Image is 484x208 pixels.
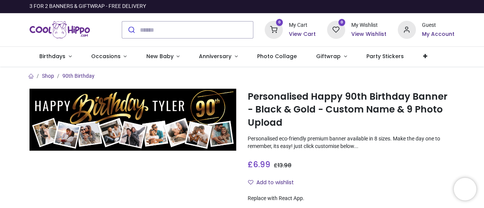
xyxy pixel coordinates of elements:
[248,159,270,170] span: £
[29,47,81,66] a: Birthdays
[248,90,455,129] h1: Personalised Happy 90th Birthday Banner - Black & Gold - Custom Name & 9 Photo Upload
[91,52,121,60] span: Occasions
[289,22,316,29] div: My Cart
[29,3,146,10] div: 3 FOR 2 BANNERS & GIFTWRAP - FREE DELIVERY
[454,178,476,200] iframe: Brevo live chat
[274,162,292,169] span: £
[278,162,292,169] span: 13.98
[316,52,341,60] span: Giftwrap
[253,159,270,170] span: 6.99
[351,31,386,38] a: View Wishlist
[29,19,90,40] img: Cool Hippo
[296,3,455,10] iframe: Customer reviews powered by Trustpilot
[122,22,140,38] button: Submit
[248,135,455,150] p: Personalised eco-friendly premium banner available in 8 sizes. Make the day one to remember, its ...
[351,22,386,29] div: My Wishlist
[338,19,346,26] sup: 0
[422,22,455,29] div: Guest
[29,19,90,40] a: Logo of Cool Hippo
[42,73,54,79] a: Shop
[248,180,253,185] i: Add to wishlist
[199,52,231,60] span: Anniversary
[137,47,189,66] a: New Baby
[248,195,455,202] div: Replace with React App.
[29,89,236,151] img: Personalised Happy 90th Birthday Banner - Black & Gold - Custom Name & 9 Photo Upload
[289,31,316,38] a: View Cart
[327,26,345,32] a: 0
[146,52,174,60] span: New Baby
[422,31,455,38] a: My Account
[81,47,137,66] a: Occasions
[39,52,65,60] span: Birthdays
[62,73,95,79] a: 90th Birthday
[265,26,283,32] a: 0
[276,19,283,26] sup: 0
[257,52,297,60] span: Photo Collage
[248,176,300,189] button: Add to wishlistAdd to wishlist
[189,47,248,66] a: Anniversary
[366,52,404,60] span: Party Stickers
[307,47,357,66] a: Giftwrap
